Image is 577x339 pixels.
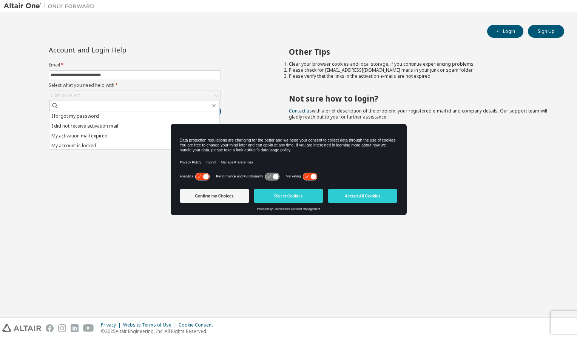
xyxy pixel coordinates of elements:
li: Clear your browser cookies and local storage, if you continue experiencing problems. [289,61,551,67]
a: Contact us [289,108,312,114]
label: Select what you need help with [49,82,221,88]
li: I forgot my password [49,111,219,121]
div: Website Terms of Use [123,322,179,328]
img: linkedin.svg [71,324,79,332]
span: with a brief description of the problem, your registered e-mail id and company details. Our suppo... [289,108,547,120]
div: Privacy [101,322,123,328]
div: Click to select [49,91,221,100]
li: Please check for [EMAIL_ADDRESS][DOMAIN_NAME] mails in your junk or spam folder. [289,67,551,73]
button: Login [487,25,523,38]
img: youtube.svg [83,324,94,332]
img: facebook.svg [46,324,54,332]
div: Click to select [51,92,80,99]
img: Altair One [4,2,98,10]
li: Please verify that the links in the activation e-mails are not expired. [289,73,551,79]
p: © 2025 Altair Engineering, Inc. All Rights Reserved. [101,328,218,334]
label: Email [49,62,221,68]
img: altair_logo.svg [2,324,41,332]
div: Account and Login Help [49,47,187,53]
h2: Other Tips [289,47,551,57]
img: instagram.svg [58,324,66,332]
h2: Not sure how to login? [289,94,551,103]
button: Sign Up [528,25,564,38]
div: Cookie Consent [179,322,218,328]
